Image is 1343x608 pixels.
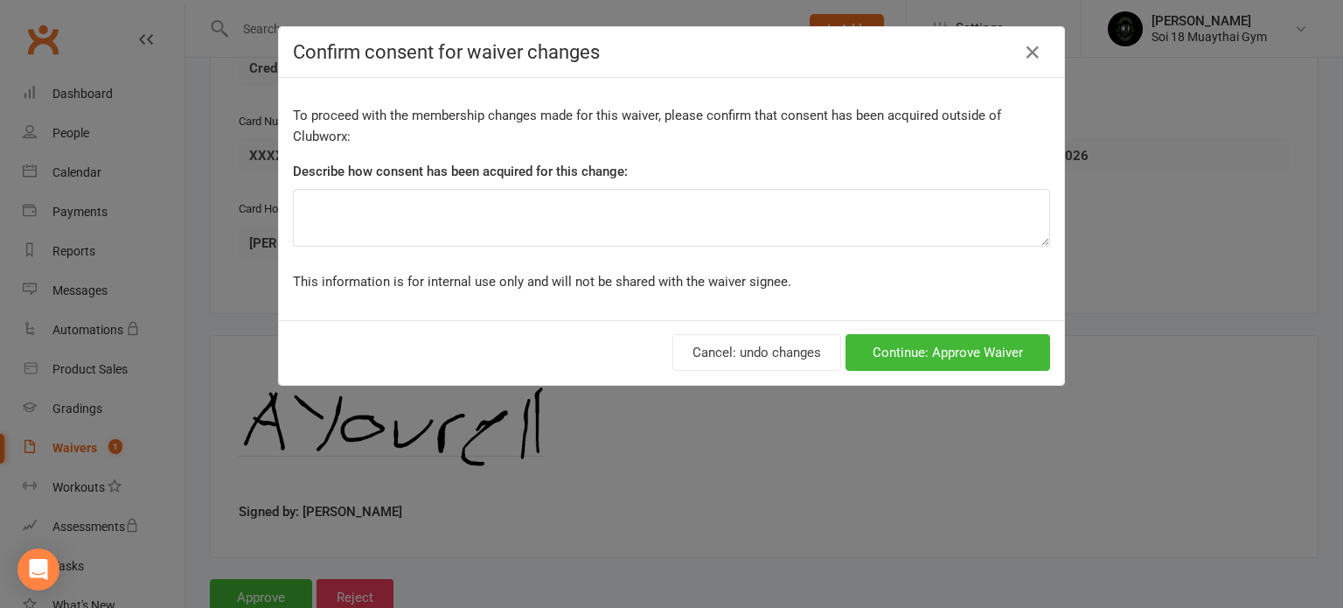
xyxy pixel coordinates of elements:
div: Open Intercom Messenger [17,549,59,591]
button: Continue: Approve Waiver [845,334,1050,371]
button: Cancel: undo changes [672,334,841,371]
p: This information is for internal use only and will not be shared with the waiver signee. [293,271,1050,292]
p: To proceed with the membership changes made for this waiver, please confirm that consent has been... [293,105,1050,147]
span: Confirm consent for waiver changes [293,41,600,63]
button: Close [1019,38,1047,66]
label: Describe how consent has been acquired for this change: [293,161,628,182]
